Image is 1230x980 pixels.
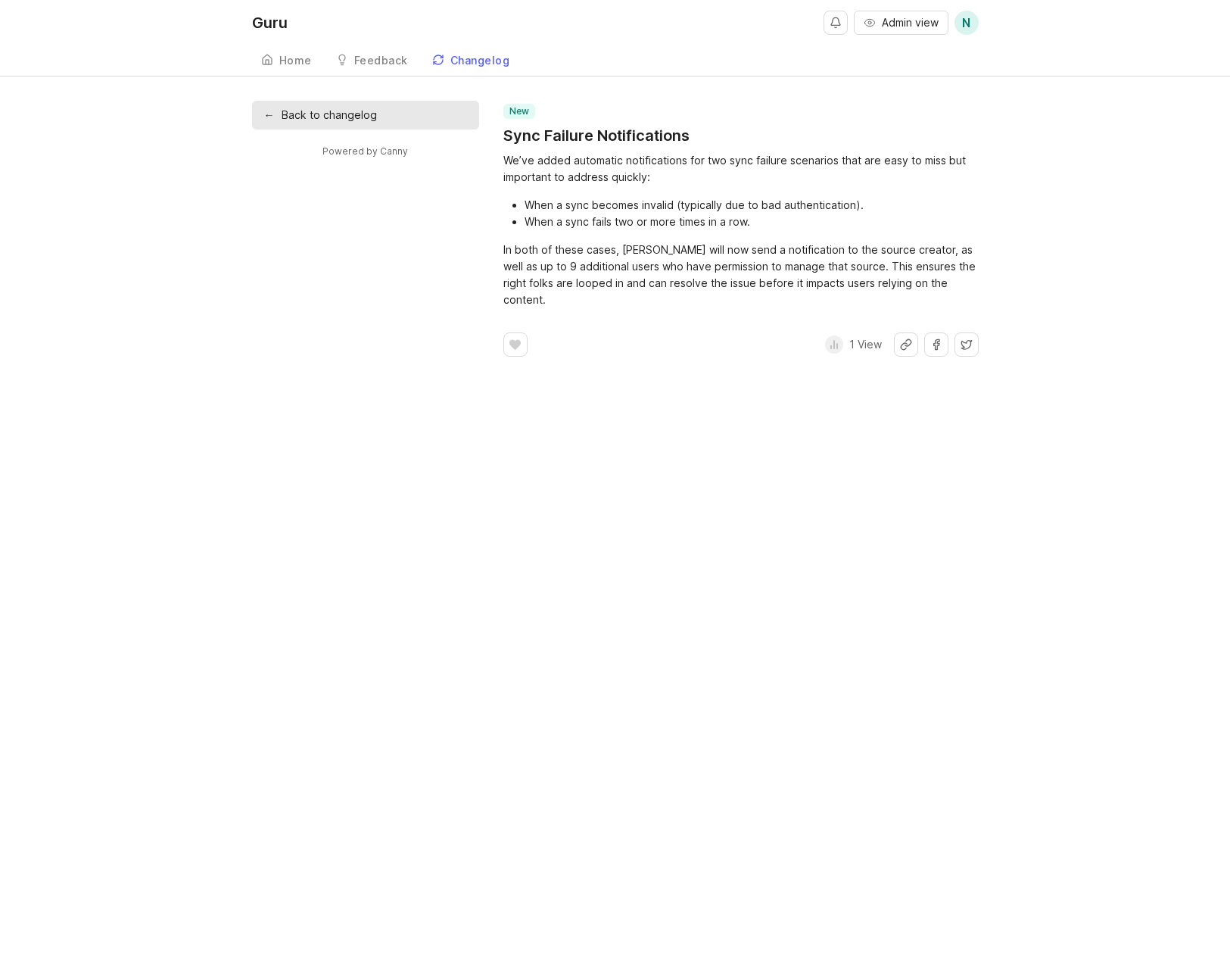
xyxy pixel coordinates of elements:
[423,45,519,76] a: Changelog
[849,337,882,352] p: 1 View
[320,142,410,160] a: Powered by Canny
[509,105,529,117] p: new
[882,15,939,30] span: Admin view
[894,332,918,357] button: Share link
[354,55,408,66] div: Feedback
[962,14,970,32] span: N
[252,15,288,30] div: Guru
[252,101,479,130] a: ←Back to changelog
[824,11,848,35] button: Notifications
[503,152,979,186] div: We’ve added automatic notifications for two sync failure scenarios that are easy to miss but impo...
[525,214,979,230] li: When a sync fails two or more times in a row.
[264,107,274,123] div: ←
[854,11,948,35] button: Admin view
[503,242,979,308] div: In both of these cases, [PERSON_NAME] will now send a notification to the source creator, as well...
[252,45,321,76] a: Home
[954,11,979,35] button: N
[503,125,690,146] a: Sync Failure Notifications
[525,197,979,214] li: When a sync becomes invalid (typically due to bad authentication).
[924,332,948,357] button: Share on Facebook
[954,332,979,357] button: Share on X
[450,55,510,66] div: Changelog
[279,55,312,66] div: Home
[327,45,417,76] a: Feedback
